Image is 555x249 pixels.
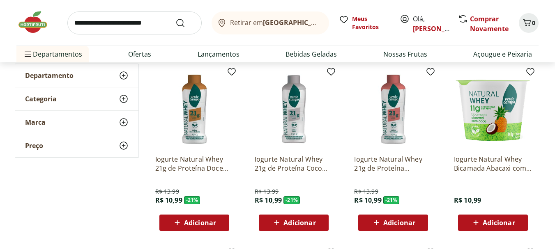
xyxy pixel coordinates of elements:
[263,18,401,27] b: [GEOGRAPHIC_DATA]/[GEOGRAPHIC_DATA]
[283,196,300,204] span: - 21 %
[354,187,378,196] span: R$ 13,99
[413,14,449,34] span: Olá,
[16,10,58,34] img: Hortifruti
[255,70,333,148] img: Iogurte Natural Whey 21g de Proteína Coco Verde Campo 250g
[15,87,138,110] button: Categoria
[286,49,337,59] a: Bebidas Geladas
[354,196,381,205] span: R$ 10,99
[255,187,279,196] span: R$ 13,99
[230,19,321,26] span: Retirar em
[159,215,229,231] button: Adicionar
[354,70,432,148] img: Iogurte Natural Whey 21g de Proteína Morango Verde Campo 250g
[255,155,333,173] a: Iogurte Natural Whey 21g de Proteína Coco Verde Campo 250g
[283,219,315,226] span: Adicionar
[25,71,74,80] span: Departamento
[67,11,202,34] input: search
[25,118,46,126] span: Marca
[454,70,532,148] img: Iogurte Natural Whey Bicamada Abacaxi com Coco 11g de Proteína Verde Campo 140g
[352,15,390,31] span: Meus Favoritos
[259,215,329,231] button: Adicionar
[184,196,200,204] span: - 21 %
[212,11,329,34] button: Retirar em[GEOGRAPHIC_DATA]/[GEOGRAPHIC_DATA]
[198,49,240,59] a: Lançamentos
[358,215,428,231] button: Adicionar
[339,15,390,31] a: Meus Favoritos
[483,219,515,226] span: Adicionar
[23,44,82,64] span: Departamentos
[255,196,282,205] span: R$ 10,99
[23,44,33,64] button: Menu
[15,64,138,87] button: Departamento
[184,219,216,226] span: Adicionar
[413,24,466,33] a: [PERSON_NAME]
[155,70,233,148] img: Iogurte Natural Whey 21g de Proteína Doce De Leite Verde Campo 250g
[175,18,195,28] button: Submit Search
[354,155,432,173] a: Iogurte Natural Whey 21g de Proteína Morango Verde Campo 250g
[155,196,182,205] span: R$ 10,99
[473,49,532,59] a: Açougue e Peixaria
[25,142,43,150] span: Preço
[470,14,509,33] a: Comprar Novamente
[458,215,528,231] button: Adicionar
[25,95,57,103] span: Categoria
[532,19,535,27] span: 0
[519,13,539,33] button: Carrinho
[155,155,233,173] a: Iogurte Natural Whey 21g de Proteína Doce De Leite Verde Campo 250g
[383,196,400,204] span: - 21 %
[15,111,138,134] button: Marca
[454,155,532,173] a: Iogurte Natural Whey Bicamada Abacaxi com Coco 11g de Proteína Verde Campo 140g
[155,187,179,196] span: R$ 13,99
[383,49,427,59] a: Nossas Frutas
[454,196,481,205] span: R$ 10,99
[383,219,415,226] span: Adicionar
[128,49,151,59] a: Ofertas
[15,134,138,157] button: Preço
